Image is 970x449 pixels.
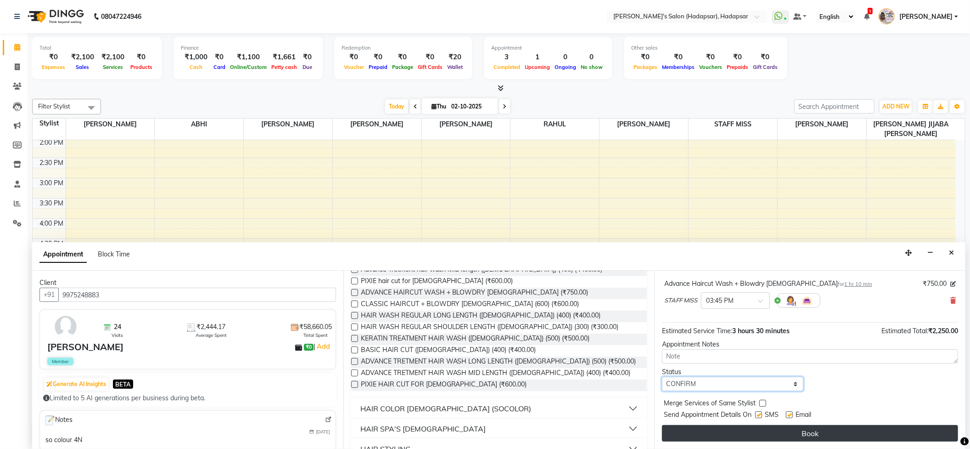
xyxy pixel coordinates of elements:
span: [PERSON_NAME] [778,119,866,130]
span: [PERSON_NAME] [422,119,510,130]
span: [PERSON_NAME] [244,119,332,130]
span: Average Spent [196,332,227,339]
span: Filter Stylist [38,102,70,110]
div: ₹0 [390,52,415,63]
div: 3:00 PM [38,178,66,188]
span: 1 hr 10 min [844,281,872,287]
span: Completed [491,64,522,70]
span: Estimated Service Time: [662,327,732,335]
span: Appointment [39,246,87,263]
div: 4:00 PM [38,219,66,228]
img: Interior.png [802,295,813,306]
span: CLASSIC HAIRCUT + BLOWDRY [DEMOGRAPHIC_DATA] (600) (₹600.00) [361,299,579,311]
div: 3 [491,52,522,63]
span: Services [101,64,125,70]
button: Close [945,246,958,260]
span: BETA [113,380,133,388]
span: ₹2,444.17 [197,322,226,332]
span: [PERSON_NAME] [600,119,688,130]
button: ADD NEW [880,100,912,113]
span: KERATIN TREATMENT HAIR WASH ([DEMOGRAPHIC_DATA]) (500) (₹500.00) [361,334,590,345]
img: Hairdresser.png [785,295,796,306]
div: ₹2,100 [67,52,98,63]
span: Send Appointment Details On [664,410,751,421]
div: so colour 4N [45,435,82,445]
span: Wallet [445,64,465,70]
span: BASIC HAIR CUT ([DEMOGRAPHIC_DATA]) (400) (₹400.00) [361,345,536,357]
span: Merge Services of Same Stylist [664,398,756,410]
span: ADVANCE TRETMENT HAIR WASH MID LENGTH ([DEMOGRAPHIC_DATA]) (400) (₹400.00) [361,368,631,380]
span: Gift Cards [751,64,780,70]
span: Online/Custom [228,64,269,70]
span: Products [128,64,155,70]
span: Block Time [98,250,130,258]
span: [PERSON_NAME] JIJABA [PERSON_NAME] [867,119,955,140]
span: Expenses [39,64,67,70]
div: Status [662,367,803,377]
span: Today [385,99,408,114]
div: Redemption [342,44,465,52]
span: ABHI [155,119,243,130]
span: Vouchers [697,64,724,70]
div: 1 [522,52,552,63]
span: RAHUL [510,119,599,130]
span: No show [578,64,605,70]
div: Appointment [491,44,605,52]
div: Client [39,278,336,288]
small: for [838,281,872,287]
div: ₹0 [342,52,366,63]
span: Memberships [660,64,697,70]
div: Finance [181,44,315,52]
span: Prepaids [724,64,751,70]
input: Search Appointment [794,99,875,114]
span: Ongoing [552,64,578,70]
div: ₹0 [415,52,445,63]
span: HAIR WASH REGULAR LONG LENGTH ([DEMOGRAPHIC_DATA]) (400) (₹400.00) [361,311,601,322]
span: Packages [631,64,660,70]
span: STAFF MISS [664,296,697,305]
span: Sales [74,64,92,70]
span: Member [47,358,73,365]
span: PIXIE hair cut for [DEMOGRAPHIC_DATA] (₹600.00) [361,276,513,288]
div: ₹0 [697,52,724,63]
div: ₹0 [128,52,155,63]
span: Package [390,64,415,70]
span: 24 [114,322,121,332]
div: ₹1,661 [269,52,299,63]
span: ₹2,250.00 [928,327,958,335]
span: ADVANCE HAIRCUT WASH + BLOWDRY [DEMOGRAPHIC_DATA] (₹750.00) [361,288,589,299]
div: ₹0 [751,52,780,63]
span: 3 hours 30 minutes [732,327,790,335]
span: Advance Tretment hair wash MID length ([DEMOGRAPHIC_DATA]) (400) (₹400.00) [361,265,603,276]
button: HAIR SPA'S [DEMOGRAPHIC_DATA] [355,421,644,437]
span: Thu [429,103,449,110]
span: STAFF MISS [689,119,777,130]
div: 2:30 PM [38,158,66,168]
button: +91 [39,288,59,302]
div: Total [39,44,155,52]
input: Search by Name/Mobile/Email/Code [58,288,336,302]
button: Generate AI Insights [44,378,108,391]
input: 2025-10-02 [449,100,494,114]
div: 4:30 PM [38,239,66,249]
div: ₹0 [724,52,751,63]
span: Total Spent [303,332,328,339]
span: [DATE] [316,428,330,435]
div: ₹0 [39,52,67,63]
a: 1 [864,12,869,21]
b: 08047224946 [101,4,141,29]
span: PIXIE HAIR CUT FOR [DEMOGRAPHIC_DATA] (₹600.00) [361,380,527,391]
span: [PERSON_NAME] [899,12,953,22]
div: Advance Haircut Wash + Blowdry [DEMOGRAPHIC_DATA] [664,279,872,289]
span: Prepaid [366,64,390,70]
div: Stylist [33,119,66,128]
div: HAIR SPA'S [DEMOGRAPHIC_DATA] [360,423,486,434]
span: ADD NEW [882,103,909,110]
img: PAVAN [879,8,895,24]
span: Due [300,64,314,70]
div: [PERSON_NAME] [47,340,123,354]
span: [PERSON_NAME] [66,119,155,130]
div: Limited to 5 AI generations per business during beta. [43,393,332,403]
i: Edit price [950,281,956,287]
div: ₹0 [660,52,697,63]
